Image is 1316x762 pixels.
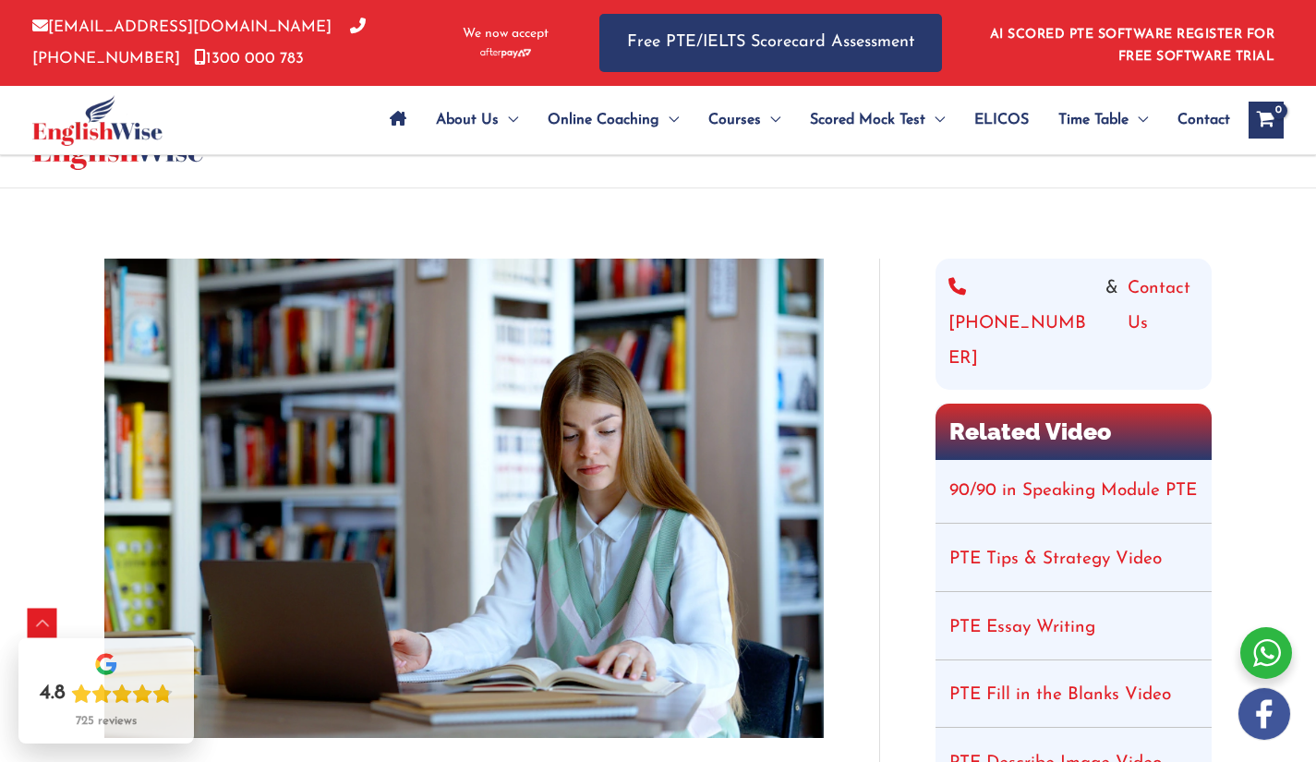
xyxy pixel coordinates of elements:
[949,550,1162,568] a: PTE Tips & Strategy Video
[32,95,163,146] img: cropped-ew-logo
[436,88,499,152] span: About Us
[40,681,66,707] div: 4.8
[1163,88,1230,152] a: Contact
[810,88,925,152] span: Scored Mock Test
[1177,88,1230,152] span: Contact
[659,88,679,152] span: Menu Toggle
[990,28,1275,64] a: AI SCORED PTE SOFTWARE REGISTER FOR FREE SOFTWARE TRIAL
[1044,88,1163,152] a: Time TableMenu Toggle
[1058,88,1129,152] span: Time Table
[1128,272,1199,377] a: Contact Us
[708,88,761,152] span: Courses
[499,88,518,152] span: Menu Toggle
[925,88,945,152] span: Menu Toggle
[463,25,549,43] span: We now accept
[1249,102,1284,139] a: View Shopping Cart, empty
[694,88,795,152] a: CoursesMenu Toggle
[960,88,1044,152] a: ELICOS
[974,88,1029,152] span: ELICOS
[949,619,1095,636] a: PTE Essay Writing
[421,88,533,152] a: About UsMenu Toggle
[32,19,332,35] a: [EMAIL_ADDRESS][DOMAIN_NAME]
[979,13,1284,73] aside: Header Widget 1
[32,19,366,66] a: [PHONE_NUMBER]
[1238,688,1290,740] img: white-facebook.png
[194,51,304,67] a: 1300 000 783
[76,714,137,729] div: 725 reviews
[949,686,1171,704] a: PTE Fill in the Blanks Video
[795,88,960,152] a: Scored Mock TestMenu Toggle
[375,88,1230,152] nav: Site Navigation: Main Menu
[40,681,173,707] div: Rating: 4.8 out of 5
[949,482,1197,500] a: 90/90 in Speaking Module PTE
[761,88,780,152] span: Menu Toggle
[1129,88,1148,152] span: Menu Toggle
[533,88,694,152] a: Online CoachingMenu Toggle
[936,404,1212,460] h2: Related Video
[599,14,942,72] a: Free PTE/IELTS Scorecard Assessment
[948,272,1096,377] a: [PHONE_NUMBER]
[480,48,531,58] img: Afterpay-Logo
[548,88,659,152] span: Online Coaching
[948,272,1199,377] div: &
